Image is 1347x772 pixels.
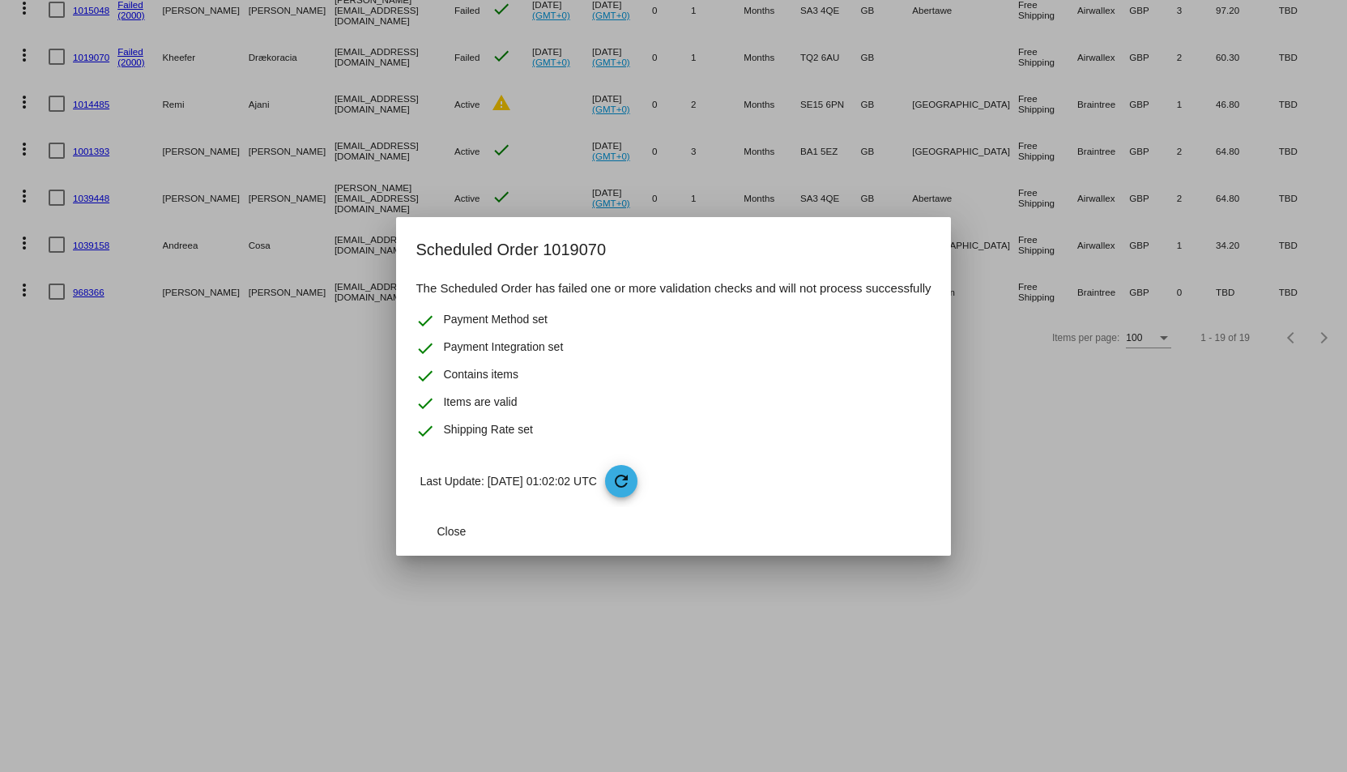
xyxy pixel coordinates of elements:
p: Last Update: [DATE] 01:02:02 UTC [420,465,931,497]
span: Contains items [443,366,518,386]
span: Shipping Rate set [443,421,533,441]
span: Items are valid [443,394,517,413]
mat-icon: check [416,311,435,331]
h4: The Scheduled Order has failed one or more validation checks and will not process successfully [416,279,931,298]
span: Close [437,525,467,538]
mat-icon: refresh [612,471,631,491]
mat-icon: check [416,339,435,358]
mat-icon: check [416,394,435,413]
span: Payment Integration set [443,339,563,358]
h2: Scheduled Order 1019070 [416,237,931,262]
mat-icon: check [416,366,435,386]
span: Payment Method set [443,311,547,331]
mat-icon: check [416,421,435,441]
button: Close dialog [416,517,487,546]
